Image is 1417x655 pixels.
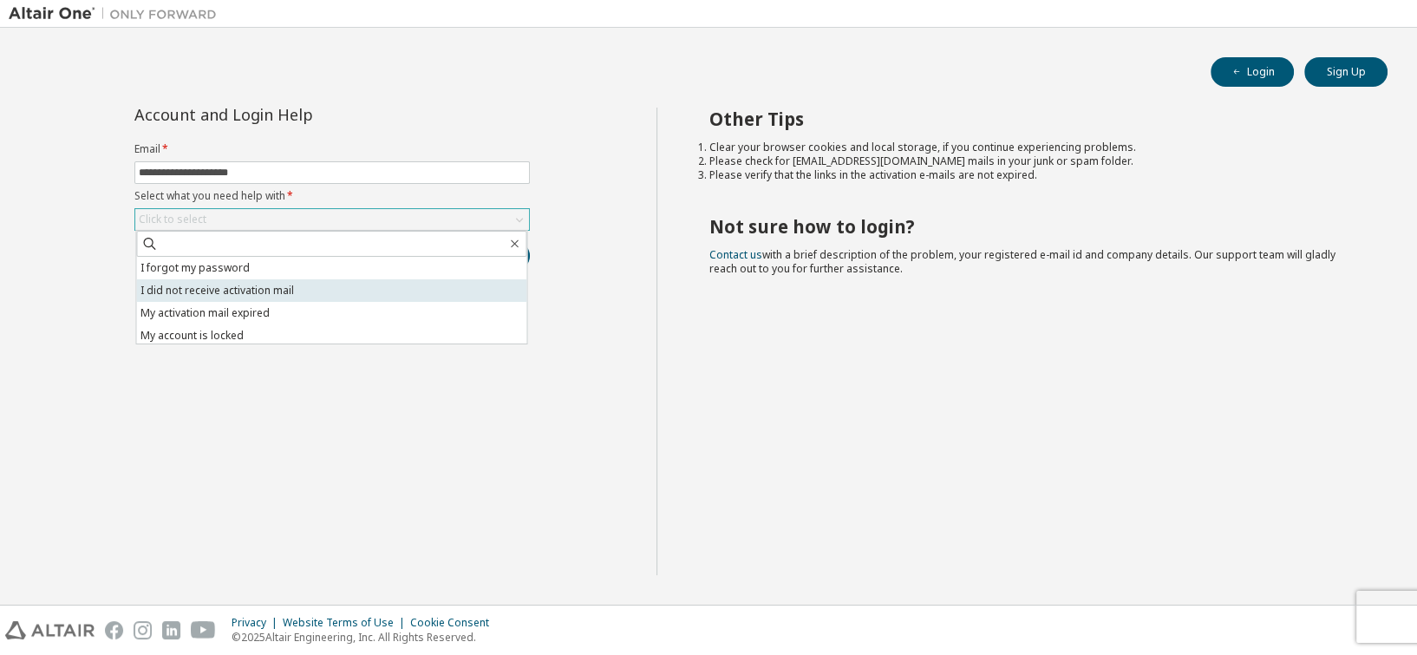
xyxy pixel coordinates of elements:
[709,247,762,262] a: Contact us
[709,247,1335,276] span: with a brief description of the problem, your registered e-mail id and company details. Our suppo...
[105,621,123,639] img: facebook.svg
[5,621,95,639] img: altair_logo.svg
[139,213,206,226] div: Click to select
[1211,57,1294,87] button: Login
[136,257,526,279] li: I forgot my password
[709,168,1357,182] li: Please verify that the links in the activation e-mails are not expired.
[162,621,180,639] img: linkedin.svg
[134,142,530,156] label: Email
[709,215,1357,238] h2: Not sure how to login?
[410,616,500,630] div: Cookie Consent
[232,630,500,645] p: © 2025 Altair Engineering, Inc. All Rights Reserved.
[1304,57,1388,87] button: Sign Up
[191,621,216,639] img: youtube.svg
[135,209,529,230] div: Click to select
[9,5,225,23] img: Altair One
[134,108,451,121] div: Account and Login Help
[134,189,530,203] label: Select what you need help with
[283,616,410,630] div: Website Terms of Use
[709,108,1357,130] h2: Other Tips
[232,616,283,630] div: Privacy
[709,154,1357,168] li: Please check for [EMAIL_ADDRESS][DOMAIN_NAME] mails in your junk or spam folder.
[709,141,1357,154] li: Clear your browser cookies and local storage, if you continue experiencing problems.
[134,621,152,639] img: instagram.svg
